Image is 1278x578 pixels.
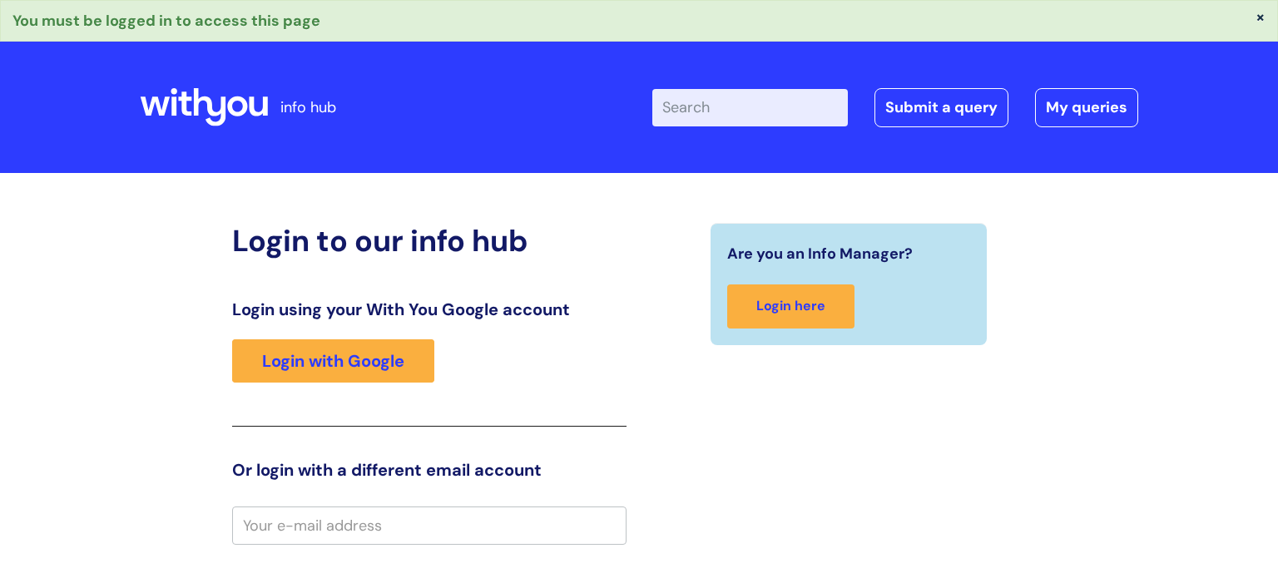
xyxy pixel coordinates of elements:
button: × [1256,9,1266,24]
p: info hub [280,94,336,121]
h3: Login using your With You Google account [232,299,627,319]
input: Search [652,89,848,126]
input: Your e-mail address [232,506,627,545]
span: Are you an Info Manager? [727,240,913,267]
h2: Login to our info hub [232,223,627,259]
h3: Or login with a different email account [232,460,627,480]
a: My queries [1035,88,1138,126]
a: Submit a query [874,88,1008,126]
a: Login with Google [232,339,434,383]
a: Login here [727,284,854,329]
